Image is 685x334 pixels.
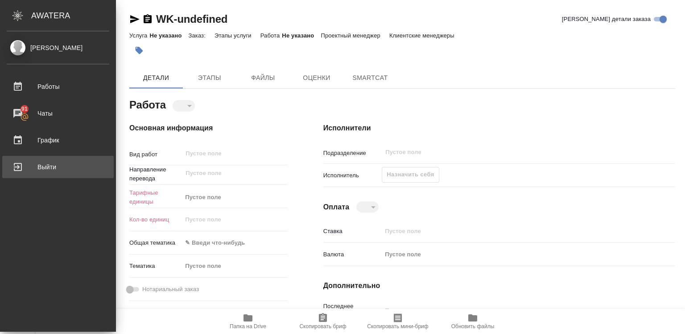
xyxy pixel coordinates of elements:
input: Пустое поле [384,147,625,158]
a: График [2,129,114,151]
input: Пустое поле [382,225,646,238]
button: Скопировать ссылку [142,14,153,25]
div: График [7,134,109,147]
p: Услуга [129,32,149,39]
span: Нотариальный заказ [142,285,199,294]
h4: Дополнительно [323,280,675,291]
a: Выйти [2,156,114,178]
p: Вид работ [129,150,182,159]
p: Исполнитель [323,171,382,180]
p: Этапы услуги [215,32,254,39]
a: WK-undefined [156,13,227,25]
div: ✎ Введи что-нибудь [182,235,287,250]
div: Пустое поле [182,259,287,274]
button: Скопировать бриф [285,309,360,334]
a: 91Чаты [2,102,114,125]
p: Подразделение [323,149,382,158]
p: Общая тематика [129,238,182,247]
div: Пустое поле [182,190,287,205]
button: Папка на Drive [210,309,285,334]
p: Направление перевода [129,165,182,183]
div: Пустое поле [382,247,646,262]
input: Пустое поле [182,213,287,226]
h4: Оплата [323,202,350,213]
button: Скопировать мини-бриф [360,309,435,334]
p: Клиентские менеджеры [389,32,457,39]
a: Работы [2,75,114,98]
span: Скопировать мини-бриф [367,323,428,330]
span: SmartCat [349,72,392,83]
input: Пустое поле [382,305,646,317]
input: Пустое поле [185,168,266,179]
p: Не указано [282,32,321,39]
span: Файлы [242,72,285,83]
p: Тарифные единицы [129,188,182,206]
div: ​ [173,100,195,111]
p: Тематика [129,262,182,271]
p: Проектный менеджер [321,32,382,39]
div: AWATERA [31,7,116,25]
span: Этапы [188,72,231,83]
div: Работы [7,80,109,93]
span: 91 [16,104,33,113]
span: Папка на Drive [230,323,266,330]
div: Выйти [7,160,109,174]
div: [PERSON_NAME] [7,43,109,53]
p: Валюта [323,250,382,259]
button: Обновить файлы [435,309,510,334]
p: Не указано [149,32,188,39]
h4: Исполнители [323,123,675,134]
div: Пустое поле [185,193,276,202]
span: Оценки [295,72,338,83]
p: Заказ: [188,32,207,39]
h2: Работа [129,96,166,112]
h4: Основная информация [129,123,288,134]
span: [PERSON_NAME] детали заказа [562,15,651,24]
p: Последнее изменение [323,302,382,320]
span: Скопировать бриф [299,323,346,330]
div: Пустое поле [185,262,276,271]
div: ​ [356,201,379,213]
button: Добавить тэг [129,41,149,60]
p: Работа [260,32,282,39]
span: Обновить файлы [451,323,495,330]
p: Кол-во единиц [129,215,182,224]
span: Детали [135,72,177,83]
div: Чаты [7,107,109,120]
div: Пустое поле [385,250,635,259]
p: Ставка [323,227,382,236]
button: Скопировать ссылку для ЯМессенджера [129,14,140,25]
div: ✎ Введи что-нибудь [185,238,276,247]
